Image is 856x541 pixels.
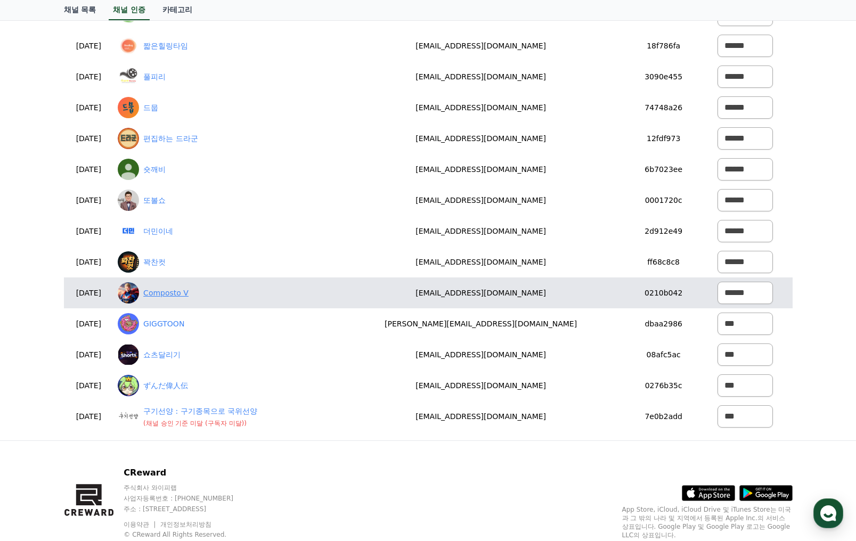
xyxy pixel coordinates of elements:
[68,380,110,391] p: [DATE]
[143,288,189,299] a: Composto V
[137,338,205,364] a: 설정
[143,195,166,206] a: 또볼쇼
[629,308,698,339] td: dbaa2986
[118,190,139,211] img: 또볼쇼
[143,133,198,144] a: 편집하는 드라군
[68,195,110,206] p: [DATE]
[124,530,311,539] p: © CReward All Rights Reserved.
[160,521,211,528] a: 개인정보처리방침
[143,164,166,175] a: 숏깨비
[332,154,629,185] td: [EMAIL_ADDRESS][DOMAIN_NAME]
[629,247,698,277] td: ff68c8c8
[629,123,698,154] td: 12fdf973
[629,401,698,432] td: 7e0b2add
[68,133,110,144] p: [DATE]
[97,354,110,363] span: 대화
[118,344,139,365] img: 쇼츠달리기
[124,466,311,479] p: CReward
[3,338,70,364] a: 홈
[68,40,110,52] p: [DATE]
[143,406,257,417] a: 구기선양 : 구기종목으로 국위선양
[332,92,629,123] td: [EMAIL_ADDRESS][DOMAIN_NAME]
[622,505,793,539] p: App Store, iCloud, iCloud Drive 및 iTunes Store는 미국과 그 밖의 나라 및 지역에서 등록된 Apple Inc.의 서비스 상표입니다. Goo...
[629,339,698,370] td: 08afc5ac
[629,216,698,247] td: 2d912e49
[68,164,110,175] p: [DATE]
[118,375,139,396] img: ずんだ偉人伝
[143,102,158,113] a: 드뭅
[68,288,110,299] p: [DATE]
[332,30,629,61] td: [EMAIL_ADDRESS][DOMAIN_NAME]
[143,419,257,428] p: ( 채널 승인 기준 미달 (구독자 미달) )
[68,71,110,83] p: [DATE]
[118,35,139,56] img: 짧은힐링타임
[118,159,139,180] img: 숏깨비
[118,128,139,149] img: 편집하는 드라군
[143,71,166,83] a: 풀피리
[68,411,110,422] p: [DATE]
[332,247,629,277] td: [EMAIL_ADDRESS][DOMAIN_NAME]
[165,354,177,362] span: 설정
[332,277,629,308] td: [EMAIL_ADDRESS][DOMAIN_NAME]
[143,349,181,360] a: 쇼츠달리기
[629,370,698,401] td: 0276b35c
[68,102,110,113] p: [DATE]
[629,30,698,61] td: 18f786fa
[34,354,40,362] span: 홈
[68,226,110,237] p: [DATE]
[332,370,629,401] td: [EMAIL_ADDRESS][DOMAIN_NAME]
[332,401,629,432] td: [EMAIL_ADDRESS][DOMAIN_NAME]
[118,97,139,118] img: 드뭅
[332,61,629,92] td: [EMAIL_ADDRESS][DOMAIN_NAME]
[68,349,110,360] p: [DATE]
[629,277,698,308] td: 0210b042
[332,308,629,339] td: [PERSON_NAME][EMAIL_ADDRESS][DOMAIN_NAME]
[118,282,139,304] img: Composto V
[118,406,139,427] img: 구기선양 : 구기종목으로 국위선양
[118,66,139,87] img: 풀피리
[143,380,188,391] a: ずんだ偉人伝
[629,185,698,216] td: 0001720c
[118,313,139,334] img: GIGGTOON
[332,339,629,370] td: [EMAIL_ADDRESS][DOMAIN_NAME]
[118,251,139,273] img: 꽉찬컷
[143,257,166,268] a: 꽉찬컷
[629,61,698,92] td: 3090e455
[629,154,698,185] td: 6b7023ee
[332,185,629,216] td: [EMAIL_ADDRESS][DOMAIN_NAME]
[629,92,698,123] td: 74748a26
[143,318,184,330] a: GIGGTOON
[68,318,110,330] p: [DATE]
[70,338,137,364] a: 대화
[143,226,173,237] a: 더민이네
[124,483,311,492] p: 주식회사 와이피랩
[332,123,629,154] td: [EMAIL_ADDRESS][DOMAIN_NAME]
[143,40,188,52] a: 짧은힐링타임
[118,220,139,242] img: 더민이네
[68,257,110,268] p: [DATE]
[124,521,157,528] a: 이용약관
[124,494,311,503] p: 사업자등록번호 : [PHONE_NUMBER]
[332,216,629,247] td: [EMAIL_ADDRESS][DOMAIN_NAME]
[124,505,311,513] p: 주소 : [STREET_ADDRESS]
